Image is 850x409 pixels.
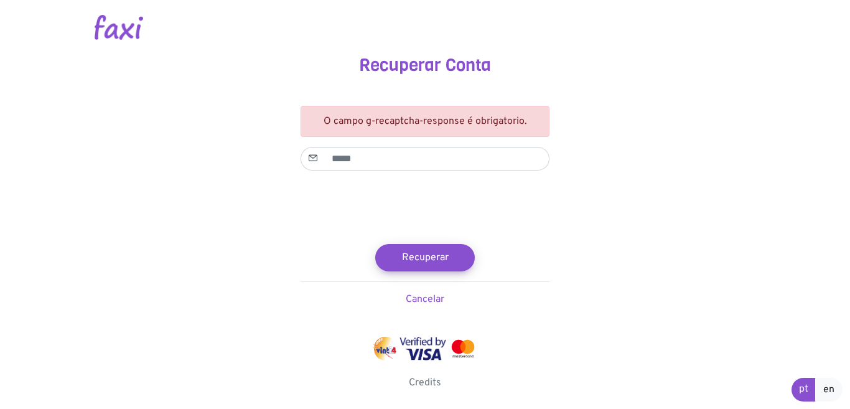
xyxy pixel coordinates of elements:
img: visa [399,337,446,360]
h3: Recuperar Conta [80,55,770,76]
span: O campo g-recaptcha-response é obrigatorio. [324,115,527,128]
img: vinti4 [373,337,398,360]
img: mastercard [449,337,477,360]
iframe: reCAPTCHA [330,181,520,229]
a: Credits [409,377,441,389]
a: en [815,378,843,402]
button: Recuperar [375,244,475,271]
a: pt [792,378,816,402]
a: Cancelar [406,293,444,306]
